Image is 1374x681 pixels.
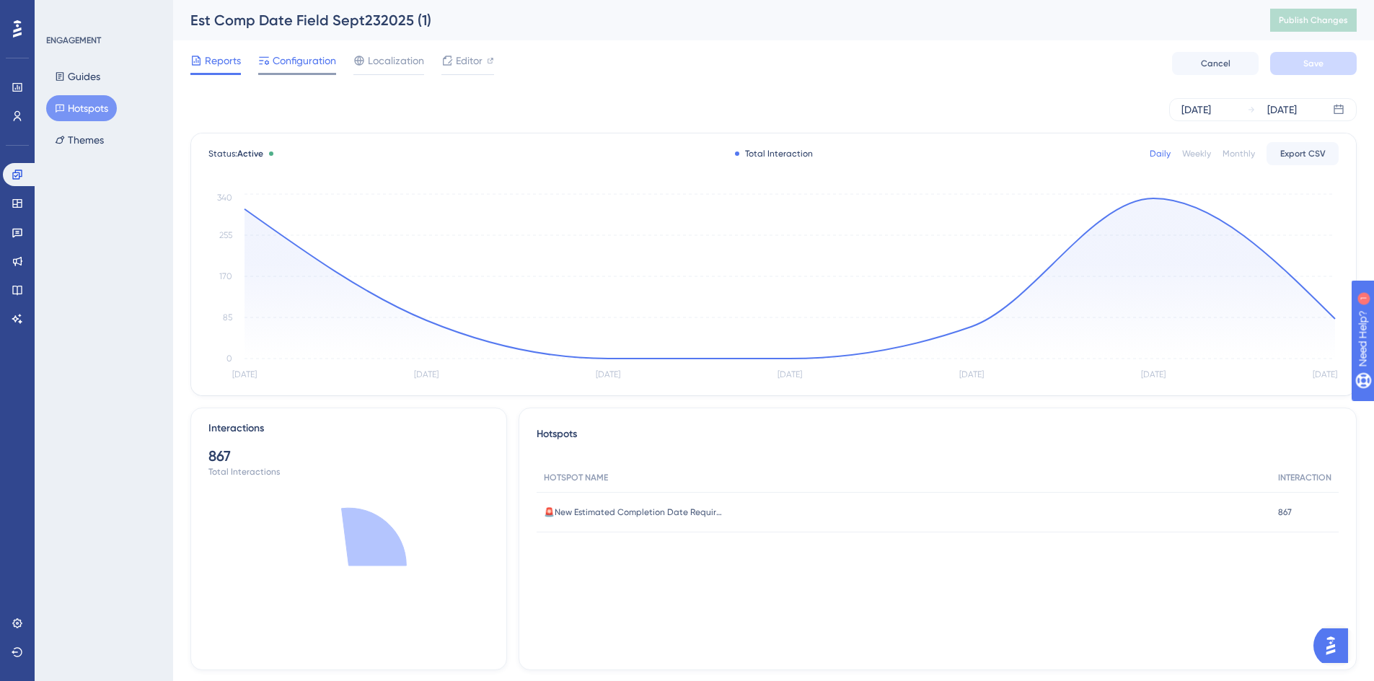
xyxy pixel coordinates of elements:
span: Editor [456,52,483,69]
tspan: [DATE] [1141,369,1166,379]
tspan: 0 [226,353,232,364]
div: Monthly [1223,148,1255,159]
button: Publish Changes [1270,9,1357,32]
tspan: [DATE] [596,369,620,379]
span: Export CSV [1280,148,1326,159]
span: HOTSPOT NAME [544,472,608,483]
button: Save [1270,52,1357,75]
span: Hotspots [537,426,577,452]
button: Cancel [1172,52,1259,75]
div: 867 [208,446,489,466]
tspan: [DATE] [1313,369,1337,379]
button: Guides [46,63,109,89]
tspan: 255 [219,230,232,240]
span: 867 [1278,506,1292,518]
button: Themes [46,127,113,153]
button: Export CSV [1267,142,1339,165]
tspan: 85 [223,312,232,322]
div: 1 [100,7,105,19]
tspan: [DATE] [778,369,802,379]
iframe: UserGuiding AI Assistant Launcher [1313,624,1357,667]
span: 🚨New Estimated Completion Date Requirements Coming Soon!The Estimated Completion Date should refl... [544,506,724,518]
div: [DATE] [1181,101,1211,118]
div: Weekly [1182,148,1211,159]
span: Status: [208,148,263,159]
div: Est Comp Date Field Sept232025 (1) [190,10,1234,30]
tspan: [DATE] [232,369,257,379]
div: [DATE] [1267,101,1297,118]
span: Localization [368,52,424,69]
span: Cancel [1201,58,1230,69]
span: Reports [205,52,241,69]
span: Active [237,149,263,159]
span: INTERACTION [1278,472,1331,483]
div: Total Interaction [735,148,813,159]
tspan: 170 [219,271,232,281]
div: Interactions [208,420,264,437]
span: Configuration [273,52,336,69]
span: Save [1303,58,1324,69]
tspan: [DATE] [414,369,439,379]
span: Publish Changes [1279,14,1348,26]
span: Need Help? [34,4,90,21]
div: Daily [1150,148,1171,159]
div: ENGAGEMENT [46,35,101,46]
tspan: [DATE] [959,369,984,379]
button: Hotspots [46,95,117,121]
tspan: 340 [217,193,232,203]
